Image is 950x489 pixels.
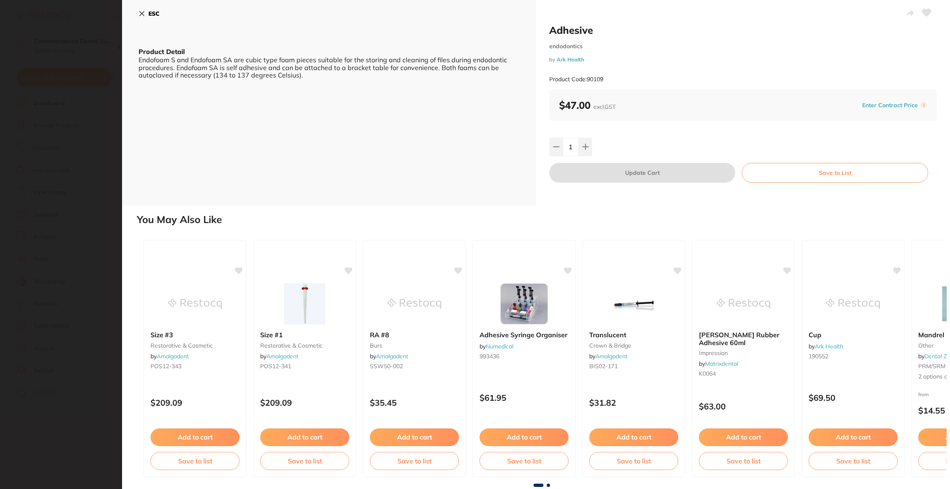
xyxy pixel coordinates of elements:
[480,343,513,350] span: by
[589,331,678,339] b: Translucent
[809,393,898,402] p: $69.50
[705,360,738,367] a: Matrixdental
[139,47,185,56] b: Product Detail
[549,76,603,83] small: Product Code: 90109
[260,342,349,349] small: restorative & cosmetic
[150,342,240,349] small: restorative & cosmetic
[157,353,189,360] a: Amalgadent
[480,331,569,339] b: Adhesive Syringe Organiser
[266,353,299,360] a: Amalgadent
[589,363,678,369] small: BIS02-171
[370,363,459,369] small: SSW50-002
[260,452,349,470] button: Save to list
[168,283,222,324] img: Size #3
[150,452,240,470] button: Save to list
[480,428,569,446] button: Add to cart
[595,353,628,360] a: Amalgadent
[150,331,240,339] b: Size #3
[549,24,937,36] h2: Adhesive
[559,99,616,111] b: $47.00
[717,283,770,324] img: KERR Rubber Adhesive 60ml
[139,56,520,79] div: Endofoam S and Endofoam SA are cubic type foam pieces suitable for the storing and cleaning of fi...
[920,102,927,108] label: i
[370,428,459,446] button: Add to cart
[918,391,929,397] span: from
[549,43,937,50] small: endodontics
[809,331,898,339] b: Cup
[549,163,735,183] button: Update Cart
[278,283,332,324] img: Size #1
[150,428,240,446] button: Add to cart
[260,331,349,339] b: Size #1
[260,353,299,360] span: by
[699,350,788,356] small: impression
[815,343,843,350] a: Ark Health
[809,428,898,446] button: Add to cart
[370,342,459,349] small: burs
[139,7,160,21] button: ESC
[480,393,569,402] p: $61.95
[486,343,513,350] a: Numedical
[497,283,551,324] img: Adhesive Syringe Organiser
[589,428,678,446] button: Add to cart
[589,342,678,349] small: crown & bridge
[137,214,947,226] h2: You May Also Like
[260,363,349,369] small: POS12-341
[150,353,189,360] span: by
[742,163,928,183] button: Save to List
[480,452,569,470] button: Save to list
[699,402,788,411] p: $63.00
[809,343,843,350] span: by
[589,398,678,407] p: $31.82
[607,283,661,324] img: Translucent
[589,452,678,470] button: Save to list
[549,56,937,63] small: by
[260,398,349,407] p: $209.09
[860,101,920,109] button: Enter Contract Price
[699,370,788,377] small: K0064
[150,363,240,369] small: POS12-343
[699,360,738,367] span: by
[376,353,408,360] a: Amalgadent
[150,398,240,407] p: $209.09
[370,331,459,339] b: RA #8
[370,452,459,470] button: Save to list
[480,353,569,360] small: 993436
[388,283,441,324] img: RA #8
[826,283,880,324] img: Cup
[260,428,349,446] button: Add to cart
[699,452,788,470] button: Save to list
[809,452,898,470] button: Save to list
[370,353,408,360] span: by
[370,398,459,407] p: $35.45
[593,103,616,110] span: excl. GST
[699,331,788,346] b: KERR Rubber Adhesive 60ml
[809,353,898,360] small: 190552
[148,10,160,17] b: ESC
[589,353,628,360] span: by
[557,56,584,63] a: Ark Health
[699,428,788,446] button: Add to cart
